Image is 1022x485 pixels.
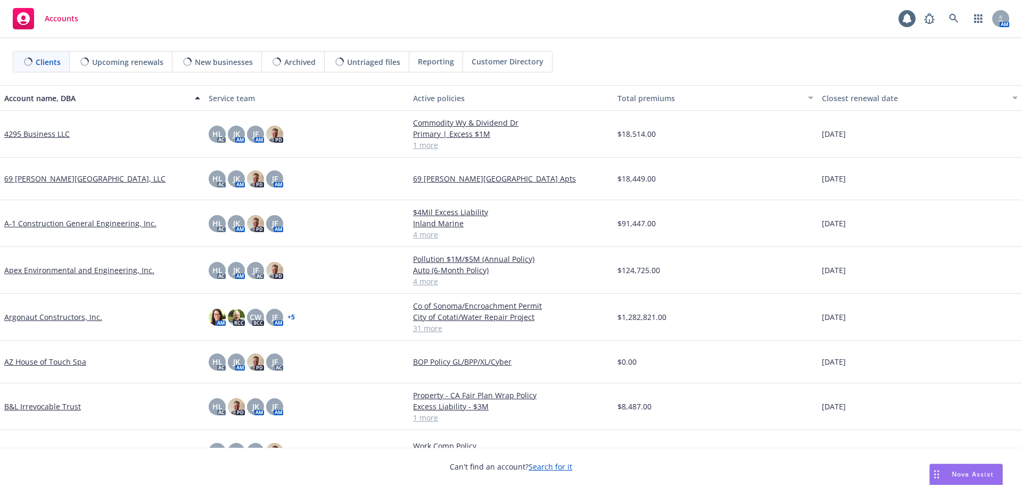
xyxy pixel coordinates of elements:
span: New businesses [195,56,253,68]
span: JK [252,401,259,412]
a: B&L Irrevocable Trust [4,401,81,412]
a: 1 more [413,139,609,151]
span: JF [253,128,259,139]
span: HL [232,446,242,457]
span: Reporting [418,56,454,67]
img: photo [266,262,283,279]
span: JF [272,173,278,184]
span: Accounts [45,14,78,23]
a: BOP Policy GL/BPP/XL/Cyber [413,356,609,367]
span: [DATE] [822,446,846,457]
span: [DATE] [822,311,846,323]
span: [DATE] [822,128,846,139]
a: Inland Marine [413,218,609,229]
a: 31 more [413,323,609,334]
span: JK [233,265,240,276]
span: [DATE] [822,218,846,229]
a: Co of Sonoma/Encroachment Permit [413,300,609,311]
span: HL [212,218,222,229]
span: JK [233,218,240,229]
span: [DATE] [822,401,846,412]
button: Nova Assist [929,464,1003,485]
a: Work Comp Policy [413,440,609,451]
a: Report a Bug [919,8,940,29]
span: JK [233,356,240,367]
a: 69 [PERSON_NAME][GEOGRAPHIC_DATA] Apts [413,173,609,184]
span: CW [250,311,261,323]
span: $8,487.00 [617,401,652,412]
span: JF [253,265,259,276]
img: photo [209,309,226,326]
a: AZ House of Touch Spa [4,356,86,367]
span: $91,447.00 [617,218,656,229]
span: JK [233,128,240,139]
span: HL [212,265,222,276]
a: Search [943,8,965,29]
span: HL [212,356,222,367]
span: Archived [284,56,316,68]
span: Customer Directory [472,56,543,67]
a: 4 more [413,229,609,240]
span: Clients [36,56,61,68]
span: $2,390.00 [617,446,652,457]
span: HL [212,173,222,184]
a: City of Cotati/Water Repair Project [413,311,609,323]
span: Upcoming renewals [92,56,163,68]
span: JF [272,356,278,367]
a: Pollution $1M/$5M (Annual Policy) [413,253,609,265]
a: Switch app [968,8,989,29]
span: [DATE] [822,356,846,367]
img: photo [228,309,245,326]
span: Untriaged files [347,56,400,68]
a: Primary | Excess $1M [413,128,609,139]
button: Active policies [409,85,613,111]
a: Commodity Wy & Dividend Dr [413,117,609,128]
img: photo [266,126,283,143]
span: [DATE] [822,265,846,276]
span: JF [272,401,278,412]
span: HL [212,401,222,412]
span: JF [272,311,278,323]
a: $4Mil Excess Liability [413,207,609,218]
button: Service team [204,85,409,111]
a: Property - CA Fair Plan Wrap Policy [413,390,609,401]
a: A-1 Construction General Engineering, Inc. [4,218,156,229]
div: Drag to move [930,464,943,484]
a: 69 [PERSON_NAME][GEOGRAPHIC_DATA], LLC [4,173,166,184]
a: Desert MVMT, LLC: [4,446,71,457]
span: [DATE] [822,173,846,184]
span: Can't find an account? [450,461,572,472]
span: JK [252,446,259,457]
div: Active policies [413,93,609,104]
div: Closest renewal date [822,93,1006,104]
a: + 5 [287,314,295,320]
img: photo [247,170,264,187]
button: Total premiums [613,85,818,111]
div: Total premiums [617,93,802,104]
img: photo [266,443,283,460]
img: photo [247,215,264,232]
div: Service team [209,93,405,104]
a: 4295 Business LLC [4,128,70,139]
a: Argonaut Constructors, Inc. [4,311,102,323]
a: 1 more [413,412,609,423]
a: 4 more [413,276,609,287]
a: Search for it [529,462,572,472]
span: $18,449.00 [617,173,656,184]
div: Account name, DBA [4,93,188,104]
span: $124,725.00 [617,265,660,276]
span: $18,514.00 [617,128,656,139]
a: Excess Liability - $3M [413,401,609,412]
span: JF [215,446,220,457]
a: Auto (6-Month Policy) [413,265,609,276]
span: $1,282,821.00 [617,311,666,323]
span: $0.00 [617,356,637,367]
